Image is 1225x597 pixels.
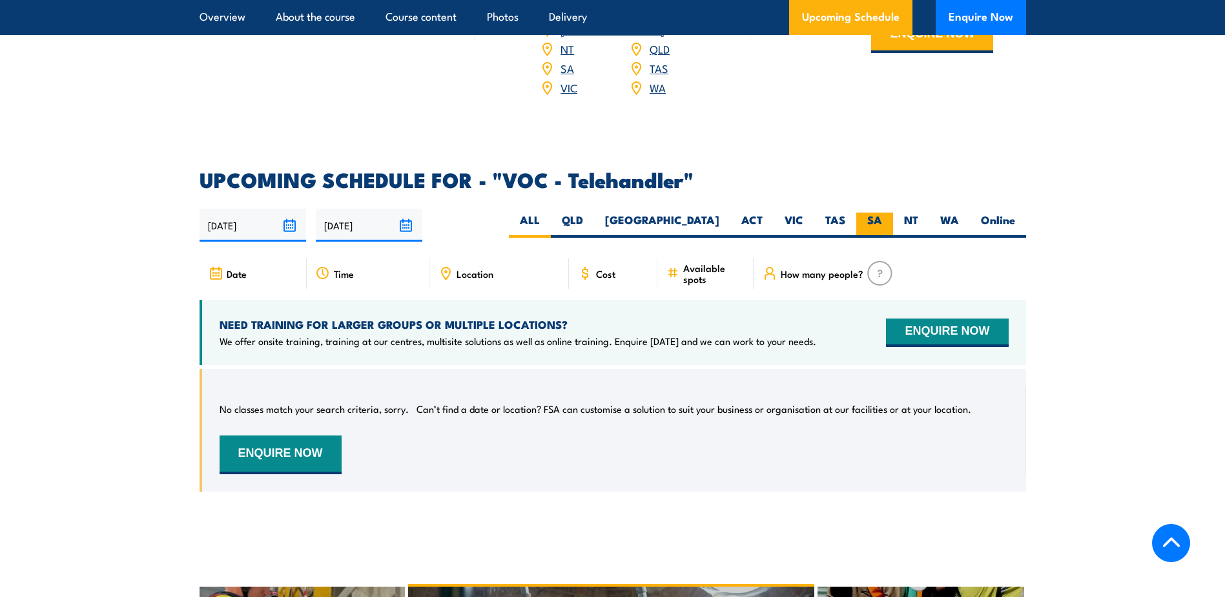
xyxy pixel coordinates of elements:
[871,18,993,53] button: ENQUIRE NOW
[200,170,1026,188] h2: UPCOMING SCHEDULE FOR - "VOC - Telehandler"
[650,60,668,76] a: TAS
[929,213,970,238] label: WA
[220,335,816,348] p: We offer onsite training, training at our centres, multisite solutions as well as online training...
[650,79,666,95] a: WA
[594,213,730,238] label: [GEOGRAPHIC_DATA]
[457,268,493,279] span: Location
[220,317,816,331] h4: NEED TRAINING FOR LARGER GROUPS OR MULTIPLE LOCATIONS?
[227,268,247,279] span: Date
[683,262,745,284] span: Available spots
[334,268,354,279] span: Time
[417,403,971,415] p: Can’t find a date or location? FSA can customise a solution to suit your business or organisation...
[970,213,1026,238] label: Online
[781,268,863,279] span: How many people?
[561,41,574,56] a: NT
[596,268,615,279] span: Cost
[316,209,422,242] input: To date
[856,213,893,238] label: SA
[730,213,774,238] label: ACT
[561,60,574,76] a: SA
[650,41,670,56] a: QLD
[220,403,409,415] p: No classes match your search criteria, sorry.
[814,213,856,238] label: TAS
[200,209,306,242] input: From date
[886,319,1008,347] button: ENQUIRE NOW
[220,435,342,474] button: ENQUIRE NOW
[893,213,929,238] label: NT
[561,79,577,95] a: VIC
[509,213,551,238] label: ALL
[551,213,594,238] label: QLD
[774,213,814,238] label: VIC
